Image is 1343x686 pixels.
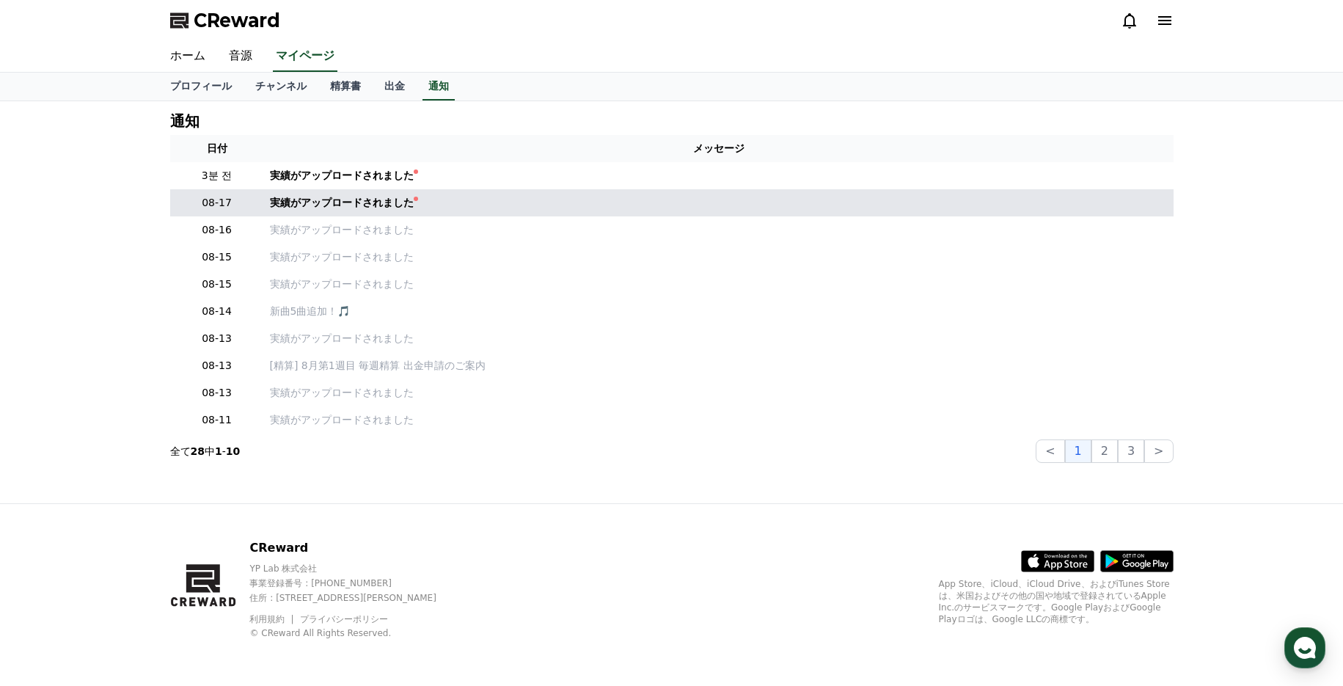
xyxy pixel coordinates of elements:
[273,41,337,72] a: マイページ
[270,331,1168,346] a: 実績がアップロードされました
[217,487,253,499] span: Settings
[249,577,461,589] p: 事業登録番号 : [PHONE_NUMBER]
[194,9,280,32] span: CReward
[37,487,63,499] span: Home
[226,445,240,457] strong: 10
[176,412,258,428] p: 08-11
[97,465,189,502] a: Messages
[270,168,414,183] div: 実績がアップロードされました
[122,488,165,500] span: Messages
[1036,439,1064,463] button: <
[249,539,461,557] p: CReward
[176,222,258,238] p: 08-16
[170,113,200,129] h4: 通知
[191,445,205,457] strong: 28
[249,592,461,604] p: 住所 : [STREET_ADDRESS][PERSON_NAME]
[170,9,280,32] a: CReward
[300,614,388,624] a: プライバシーポリシー
[4,465,97,502] a: Home
[158,41,217,72] a: ホーム
[176,358,258,373] p: 08-13
[270,249,1168,265] a: 実績がアップロードされました
[217,41,264,72] a: 音源
[270,277,1168,292] a: 実績がアップロードされました
[270,195,414,211] div: 実績がアップロードされました
[176,304,258,319] p: 08-14
[270,195,1168,211] a: 実績がアップロードされました
[373,73,417,101] a: 出金
[244,73,318,101] a: チャンネル
[270,385,1168,401] a: 実績がアップロードされました
[176,385,258,401] p: 08-13
[270,222,1168,238] a: 実績がアップロードされました
[189,465,282,502] a: Settings
[176,195,258,211] p: 08-17
[249,563,461,574] p: YP Lab 株式会社
[939,578,1174,625] p: App Store、iCloud、iCloud Drive、およびiTunes Storeは、米国およびその他の国や地域で登録されているApple Inc.のサービスマークです。Google P...
[170,135,264,162] th: 日付
[158,73,244,101] a: プロフィール
[170,444,241,459] p: 全て 中 -
[249,614,296,624] a: 利用規約
[270,358,1168,373] a: [精算] 8月第1週目 毎週精算 出金申請のご案内
[318,73,373,101] a: 精算書
[264,135,1174,162] th: メッセージ
[422,73,455,101] a: 通知
[176,168,258,183] p: 3분 전
[1065,439,1091,463] button: 1
[1091,439,1118,463] button: 2
[1144,439,1173,463] button: >
[215,445,222,457] strong: 1
[270,412,1168,428] a: 実績がアップロードされました
[270,304,1168,319] a: 新曲5曲追加！🎵
[1118,439,1144,463] button: 3
[249,627,461,639] p: © CReward All Rights Reserved.
[176,331,258,346] p: 08-13
[176,277,258,292] p: 08-15
[176,249,258,265] p: 08-15
[270,168,1168,183] a: 実績がアップロードされました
